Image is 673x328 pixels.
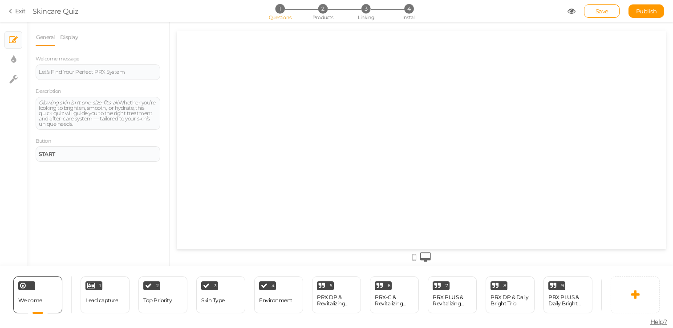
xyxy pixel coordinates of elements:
div: 4 Environment [254,276,303,313]
span: 1 [99,284,101,288]
span: 2 [156,284,159,288]
span: 3 [361,4,371,13]
li: 2 Products [302,4,344,13]
div: Skincare Quiz [32,6,78,16]
div: 1 Lead capture [81,276,130,313]
span: Welcome [18,297,42,304]
span: Let’s Find Your Perfect PRX System [39,68,125,75]
a: Display [60,29,79,46]
span: 6 [388,284,390,288]
span: 9 [561,284,564,288]
div: 2 Top Priority [138,276,187,313]
label: Description [36,88,61,95]
div: PRX PLUS & Revitalizing Duo [433,294,472,307]
div: Top Priority [143,297,172,304]
span: 4 [272,284,275,288]
div: 6 PRX-C & Revitalizing Duo [370,276,419,313]
div: 10 PRX-C & Daily Bright Trio [601,276,650,313]
div: 3 Skin Type [196,276,245,313]
span: Help? [650,318,667,326]
strong: START [39,151,55,157]
div: PRX DP & Revitalizing Duo [317,294,356,307]
div: PRX DP & Daily Bright Trio [491,294,530,307]
label: Button [36,138,51,144]
div: Save [584,4,620,18]
span: 2 [318,4,328,13]
span: 3 [214,284,217,288]
span: 1 [275,4,284,13]
div: Lead capture [85,297,118,304]
div: PRX PLUS & Daily Bright Trio [548,294,588,307]
div: 7 PRX PLUS & Revitalizing Duo [428,276,477,313]
span: 5 [330,284,332,288]
span: 4 [404,4,414,13]
div: PRX-C & Revitalizing Duo [375,294,414,307]
div: Skin Type [201,297,225,304]
span: 8 [503,284,506,288]
span: Whether you’re looking to brighten, smooth, or hydrate, this quick quiz will guide you to the rig... [39,99,156,127]
li: 3 Linking [345,4,387,13]
div: 9 PRX PLUS & Daily Bright Trio [543,276,592,313]
span: Linking [358,14,374,20]
div: 8 PRX DP & Daily Bright Trio [486,276,535,313]
span: Products [312,14,333,20]
a: General [36,29,55,46]
div: 5 PRX DP & Revitalizing Duo [312,276,361,313]
a: Exit [9,7,26,16]
span: 7 [446,284,448,288]
span: Questions [269,14,292,20]
li: 4 Install [388,4,430,13]
li: 1 Questions [259,4,300,13]
em: Glowing skin isn’t one-size-fits-all. [39,99,118,106]
label: Welcome message [36,56,80,62]
div: Environment [259,297,292,304]
span: Publish [636,8,657,15]
div: Welcome [13,276,62,313]
span: Save [596,8,608,15]
span: Install [402,14,415,20]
